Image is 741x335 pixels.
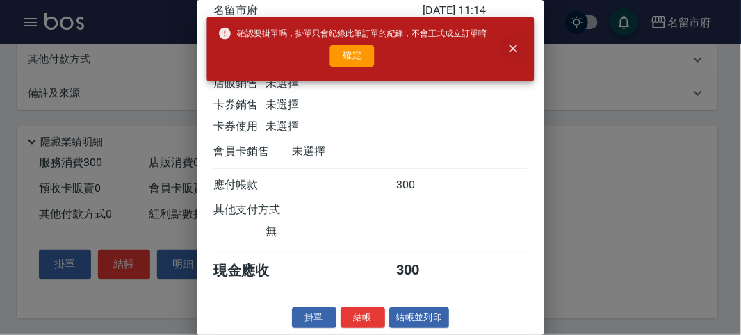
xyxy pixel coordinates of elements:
[213,98,266,113] div: 卡券銷售
[266,76,396,91] div: 未選擇
[213,76,266,91] div: 店販銷售
[266,98,396,113] div: 未選擇
[292,145,423,159] div: 未選擇
[292,307,336,329] button: 掛單
[213,178,266,193] div: 應付帳款
[498,33,528,64] button: close
[218,26,487,40] span: 確認要掛單嗎，掛單只會紀錄此筆訂單的紀錄，不會正式成立訂單唷
[397,261,449,280] div: 300
[213,120,266,134] div: 卡券使用
[397,178,449,193] div: 300
[213,261,292,280] div: 現金應收
[330,45,375,67] button: 確定
[423,3,528,18] div: [DATE] 11:14
[389,307,450,329] button: 結帳並列印
[213,145,292,159] div: 會員卡銷售
[213,3,423,18] div: 名留市府
[213,203,318,218] div: 其他支付方式
[266,120,396,134] div: 未選擇
[341,307,385,329] button: 結帳
[266,224,396,239] div: 無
